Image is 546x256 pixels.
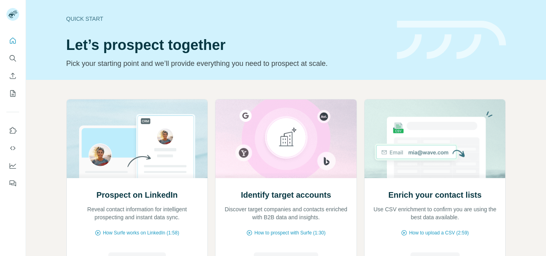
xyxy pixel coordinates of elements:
[6,176,19,191] button: Feedback
[66,99,208,178] img: Prospect on LinkedIn
[6,159,19,173] button: Dashboard
[6,69,19,83] button: Enrich CSV
[6,51,19,65] button: Search
[103,229,179,236] span: How Surfe works on LinkedIn (1:58)
[66,37,387,53] h1: Let’s prospect together
[6,34,19,48] button: Quick start
[6,86,19,101] button: My lists
[66,58,387,69] p: Pick your starting point and we’ll provide everything you need to prospect at scale.
[373,205,498,221] p: Use CSV enrichment to confirm you are using the best data available.
[215,99,357,178] img: Identify target accounts
[223,205,349,221] p: Discover target companies and contacts enriched with B2B data and insights.
[254,229,325,236] span: How to prospect with Surfe (1:30)
[66,15,387,23] div: Quick start
[397,21,506,60] img: banner
[364,99,506,178] img: Enrich your contact lists
[96,189,177,200] h2: Prospect on LinkedIn
[241,189,331,200] h2: Identify target accounts
[388,189,481,200] h2: Enrich your contact lists
[6,123,19,138] button: Use Surfe on LinkedIn
[409,229,468,236] span: How to upload a CSV (2:59)
[6,141,19,155] button: Use Surfe API
[75,205,200,221] p: Reveal contact information for intelligent prospecting and instant data sync.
